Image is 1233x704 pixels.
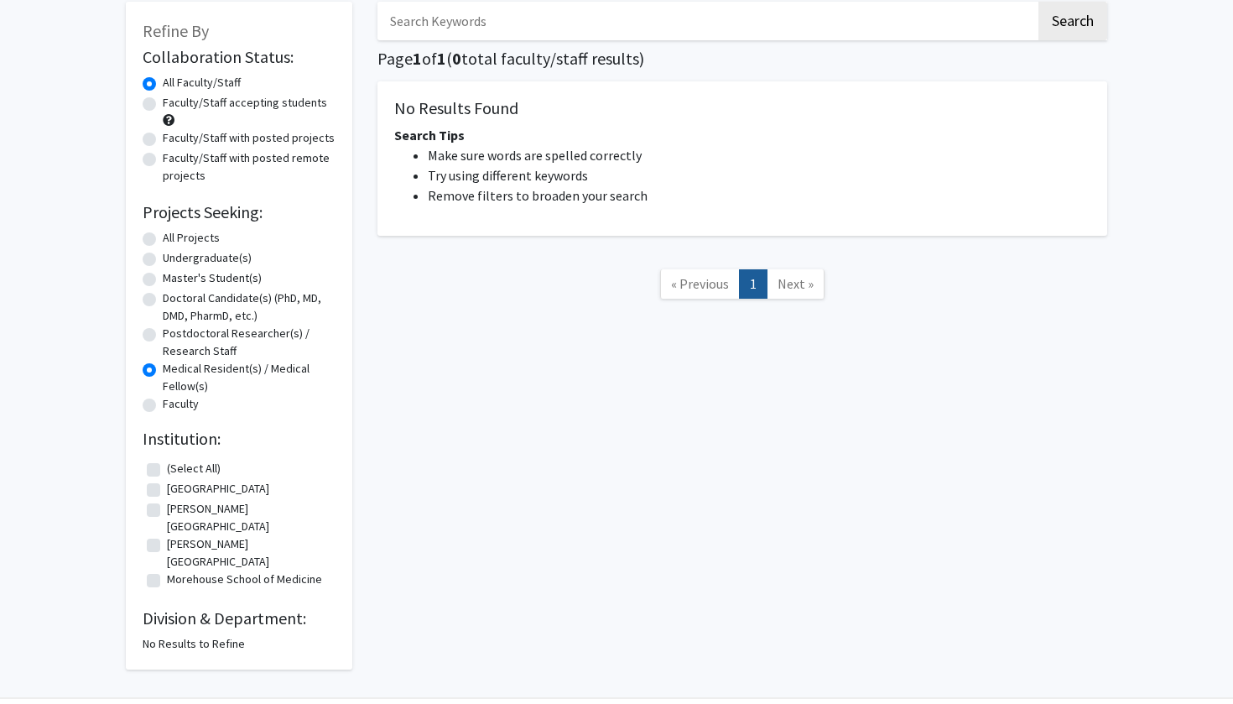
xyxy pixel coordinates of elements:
[163,74,241,91] label: All Faculty/Staff
[377,2,1036,40] input: Search Keywords
[163,229,220,247] label: All Projects
[428,185,1090,206] li: Remove filters to broaden your search
[13,628,71,691] iframe: Chat
[143,608,336,628] h2: Division & Department:
[163,94,327,112] label: Faculty/Staff accepting students
[143,635,336,653] div: No Results to Refine
[767,269,825,299] a: Next Page
[660,269,740,299] a: Previous Page
[163,249,252,267] label: Undergraduate(s)
[163,360,336,395] label: Medical Resident(s) / Medical Fellow(s)
[394,127,465,143] span: Search Tips
[167,500,331,535] label: [PERSON_NAME][GEOGRAPHIC_DATA]
[167,480,269,498] label: [GEOGRAPHIC_DATA]
[143,202,336,222] h2: Projects Seeking:
[377,253,1107,321] nav: Page navigation
[163,395,199,413] label: Faculty
[167,571,322,588] label: Morehouse School of Medicine
[394,98,1090,118] h5: No Results Found
[739,269,767,299] a: 1
[143,429,336,449] h2: Institution:
[143,47,336,67] h2: Collaboration Status:
[413,48,422,69] span: 1
[452,48,461,69] span: 0
[671,275,729,292] span: « Previous
[778,275,814,292] span: Next »
[163,129,335,147] label: Faculty/Staff with posted projects
[428,165,1090,185] li: Try using different keywords
[437,48,446,69] span: 1
[428,145,1090,165] li: Make sure words are spelled correctly
[163,325,336,360] label: Postdoctoral Researcher(s) / Research Staff
[167,535,331,571] label: [PERSON_NAME][GEOGRAPHIC_DATA]
[1038,2,1107,40] button: Search
[167,460,221,477] label: (Select All)
[163,149,336,185] label: Faculty/Staff with posted remote projects
[143,20,209,41] span: Refine By
[377,49,1107,69] h1: Page of ( total faculty/staff results)
[163,289,336,325] label: Doctoral Candidate(s) (PhD, MD, DMD, PharmD, etc.)
[163,269,262,287] label: Master's Student(s)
